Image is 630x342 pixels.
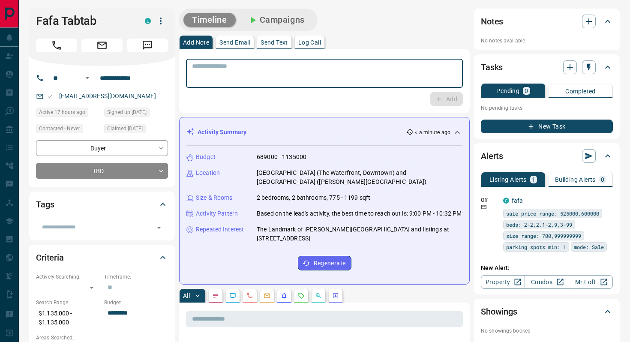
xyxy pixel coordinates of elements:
[261,39,288,45] p: Send Text
[36,108,100,120] div: Tue Aug 12 2025
[481,15,503,28] h2: Notes
[104,124,168,136] div: Wed Nov 06 2024
[481,196,498,204] p: Off
[36,163,168,179] div: TBD
[246,292,253,299] svg: Calls
[481,60,503,74] h2: Tasks
[219,39,250,45] p: Send Email
[36,247,168,268] div: Criteria
[36,14,132,28] h1: Fafa Tabtab
[196,153,216,162] p: Budget
[36,299,100,306] p: Search Range:
[532,177,535,183] p: 1
[506,243,566,251] span: parking spots min: 1
[481,146,613,166] div: Alerts
[196,193,233,202] p: Size & Rooms
[298,256,351,270] button: Regenerate
[481,305,517,318] h2: Showings
[36,251,64,264] h2: Criteria
[82,73,93,83] button: Open
[506,209,599,218] span: sale price range: 525000,600000
[315,292,322,299] svg: Opportunities
[127,39,168,52] span: Message
[257,193,370,202] p: 2 bedrooms, 2 bathrooms, 775 - 1199 sqft
[107,108,147,117] span: Signed up [DATE]
[257,153,306,162] p: 689000 - 1135000
[196,168,220,177] p: Location
[104,108,168,120] div: Wed Jan 27 2016
[36,194,168,215] div: Tags
[481,57,613,78] div: Tasks
[39,124,80,133] span: Contacted - Never
[506,231,581,240] span: size range: 700,999999999
[104,299,168,306] p: Budget:
[481,120,613,133] button: New Task
[107,124,143,133] span: Claimed [DATE]
[481,37,613,45] p: No notes available
[496,88,519,94] p: Pending
[506,220,572,229] span: beds: 2-2,2.1-2.9,3-99
[196,209,238,218] p: Activity Pattern
[264,292,270,299] svg: Emails
[196,225,244,234] p: Repeated Interest
[525,88,528,94] p: 0
[153,222,165,234] button: Open
[481,204,487,210] svg: Email
[481,327,613,335] p: No showings booked
[481,301,613,322] div: Showings
[569,275,613,289] a: Mr.Loft
[298,292,305,299] svg: Requests
[39,108,85,117] span: Active 17 hours ago
[229,292,236,299] svg: Lead Browsing Activity
[565,88,596,94] p: Completed
[481,275,525,289] a: Property
[183,13,236,27] button: Timeline
[298,39,321,45] p: Log Call
[257,225,462,243] p: The Landmark of [PERSON_NAME][GEOGRAPHIC_DATA] and listings at [STREET_ADDRESS]
[281,292,288,299] svg: Listing Alerts
[601,177,604,183] p: 0
[481,264,613,273] p: New Alert:
[525,275,569,289] a: Condos
[36,273,100,281] p: Actively Searching:
[36,334,168,342] p: Areas Searched:
[239,13,313,27] button: Campaigns
[415,129,450,136] p: < a minute ago
[36,140,168,156] div: Buyer
[183,39,209,45] p: Add Note
[512,197,523,204] a: fafa
[198,128,246,137] p: Activity Summary
[503,198,509,204] div: condos.ca
[145,18,151,24] div: condos.ca
[186,124,462,140] div: Activity Summary< a minute ago
[59,93,156,99] a: [EMAIL_ADDRESS][DOMAIN_NAME]
[574,243,604,251] span: mode: Sale
[36,198,54,211] h2: Tags
[104,273,168,281] p: Timeframe:
[489,177,527,183] p: Listing Alerts
[555,177,596,183] p: Building Alerts
[212,292,219,299] svg: Notes
[481,11,613,32] div: Notes
[332,292,339,299] svg: Agent Actions
[257,168,462,186] p: [GEOGRAPHIC_DATA] (The Waterfront, Downtown) and [GEOGRAPHIC_DATA] ([PERSON_NAME][GEOGRAPHIC_DATA])
[36,306,100,330] p: $1,135,000 - $1,135,000
[36,39,77,52] span: Call
[81,39,123,52] span: Email
[183,293,190,299] p: All
[257,209,462,218] p: Based on the lead's activity, the best time to reach out is: 9:00 PM - 10:32 PM
[47,93,53,99] svg: Email Valid
[481,149,503,163] h2: Alerts
[481,102,613,114] p: No pending tasks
